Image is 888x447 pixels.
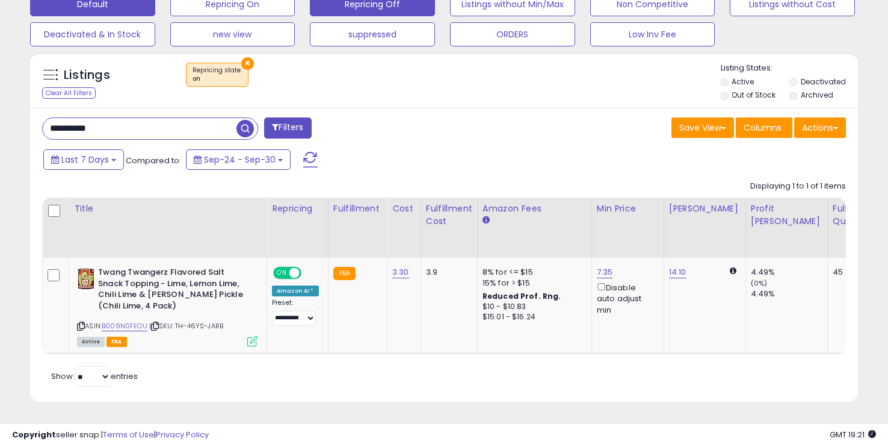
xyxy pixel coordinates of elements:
a: B009N0FEOU [102,321,147,331]
a: 14.10 [669,266,686,278]
button: × [241,57,254,70]
span: Repricing state : [193,66,242,84]
button: Filters [264,117,311,139]
div: on [193,75,242,83]
a: 7.35 [597,266,613,278]
small: (0%) [751,278,768,288]
div: 3.9 [426,267,468,278]
a: 3.30 [392,266,409,278]
div: Disable auto adjust min [597,281,655,316]
a: Terms of Use [103,429,154,440]
span: 2025-10-8 19:21 GMT [830,429,876,440]
div: Profit [PERSON_NAME] [751,202,822,228]
span: Show: entries [51,370,138,382]
div: Displaying 1 to 1 of 1 items [750,181,846,192]
div: 4.49% [751,267,827,278]
div: Title [74,202,262,215]
button: Columns [736,117,792,138]
div: Repricing [272,202,323,215]
label: Active [732,77,754,87]
small: Amazon Fees. [483,215,490,226]
small: FBA [333,267,356,280]
button: Save View [671,117,734,138]
div: ASIN: [77,267,257,345]
button: Sep-24 - Sep-30 [186,149,291,170]
span: | SKU: TH-46YS-JARB [149,321,223,331]
div: [PERSON_NAME] [669,202,741,215]
span: ON [274,268,289,278]
button: ORDERS [450,22,575,46]
div: 15% for > $15 [483,278,582,289]
b: Twang Twangerz Flavored Salt Snack Topping - Lime, Lemon Lime, Chili Lime & [PERSON_NAME] Pickle ... [98,267,244,314]
div: 45 [833,267,870,278]
a: Privacy Policy [156,429,209,440]
div: Fulfillment [333,202,382,215]
div: Fulfillable Quantity [833,202,874,228]
label: Out of Stock [732,90,775,100]
div: Amazon Fees [483,202,587,215]
p: Listing States: [721,63,859,74]
span: Last 7 Days [61,154,109,166]
button: new view [170,22,295,46]
button: Actions [794,117,846,138]
div: 4.49% [751,289,827,299]
b: Reduced Prof. Rng. [483,291,561,301]
button: suppressed [310,22,435,46]
div: $10 - $10.83 [483,302,582,312]
div: Amazon AI * [272,286,319,296]
div: Cost [392,202,416,215]
div: seller snap | | [12,430,209,441]
span: Sep-24 - Sep-30 [204,154,276,166]
span: FBA [106,337,127,347]
span: All listings currently available for purchase on Amazon [77,337,105,347]
div: Clear All Filters [42,87,96,99]
div: 8% for <= $15 [483,267,582,278]
span: Columns [744,122,782,134]
button: Deactivated & In Stock [30,22,155,46]
strong: Copyright [12,429,56,440]
label: Deactivated [801,77,846,87]
div: Fulfillment Cost [426,202,472,228]
span: OFF [300,268,319,278]
span: Compared to: [126,155,181,166]
h5: Listings [64,67,110,84]
button: Last 7 Days [43,149,124,170]
button: Low Inv Fee [590,22,715,46]
div: Preset: [272,299,319,326]
img: 51oz2ixUfSL._SL40_.jpg [77,267,95,291]
label: Archived [801,90,833,100]
div: $15.01 - $16.24 [483,312,582,322]
div: Min Price [597,202,659,215]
